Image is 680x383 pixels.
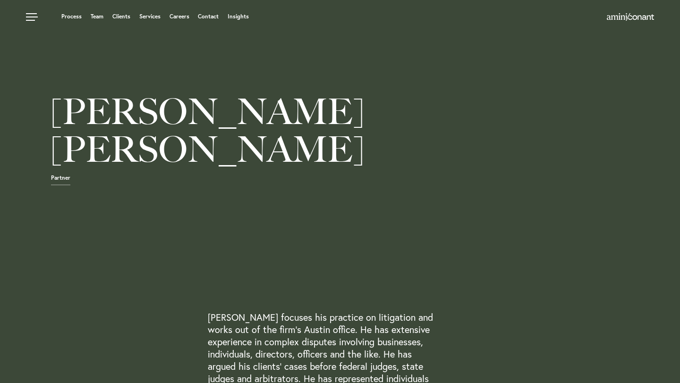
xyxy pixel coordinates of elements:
a: Insights [228,14,249,19]
a: Process [61,14,82,19]
a: Clients [112,14,130,19]
a: Contact [198,14,219,19]
span: Partner [51,175,70,185]
a: Team [91,14,103,19]
img: Amini & Conant [607,13,654,21]
a: Home [607,14,654,21]
a: Careers [170,14,189,19]
a: Services [139,14,161,19]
